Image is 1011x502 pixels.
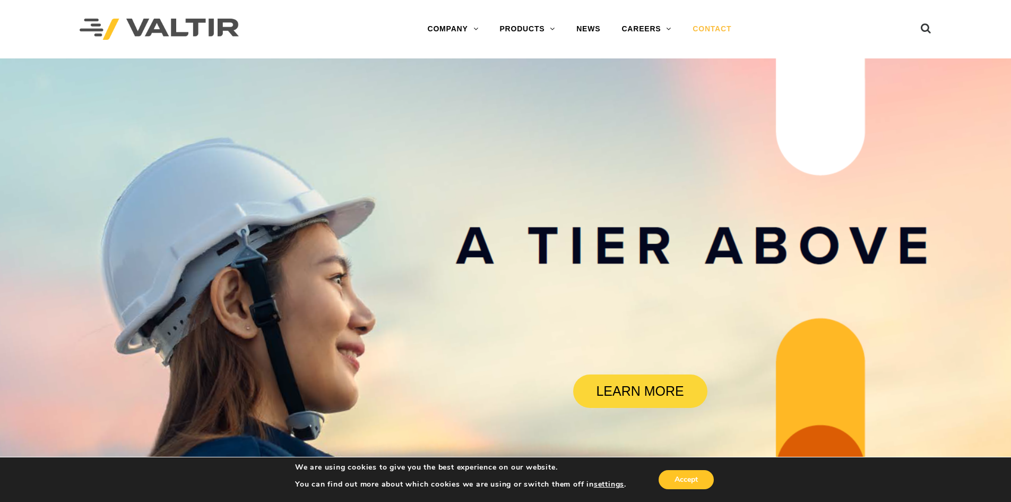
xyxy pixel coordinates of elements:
a: CONTACT [682,19,742,40]
a: NEWS [566,19,611,40]
button: Accept [659,470,714,489]
p: You can find out more about which cookies we are using or switch them off in . [295,480,626,489]
a: COMPANY [417,19,489,40]
button: settings [594,480,624,489]
img: Valtir [80,19,239,40]
a: LEARN MORE [573,375,707,408]
a: CAREERS [611,19,682,40]
a: PRODUCTS [489,19,566,40]
p: We are using cookies to give you the best experience on our website. [295,463,626,472]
